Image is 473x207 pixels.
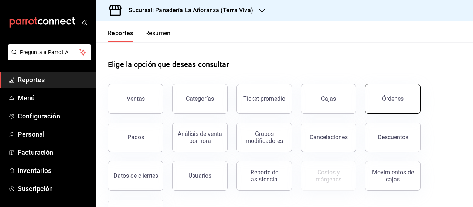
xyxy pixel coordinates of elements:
[370,169,416,183] div: Movimientos de cajas
[18,111,90,121] span: Configuración
[365,161,421,191] button: Movimientos de cajas
[108,84,163,114] button: Ventas
[20,49,79,56] span: Pregunta a Parrot AI
[18,129,90,139] span: Personal
[301,84,356,114] a: Cajas
[172,123,228,152] button: Análisis de venta por hora
[108,30,171,42] div: navigation tabs
[186,95,214,102] div: Categorías
[108,30,133,42] button: Reportes
[113,172,158,179] div: Datos de clientes
[236,123,292,152] button: Grupos modificadores
[18,184,90,194] span: Suscripción
[172,161,228,191] button: Usuarios
[108,161,163,191] button: Datos de clientes
[310,134,348,141] div: Cancelaciones
[5,54,91,61] a: Pregunta a Parrot AI
[81,19,87,25] button: open_drawer_menu
[321,94,336,103] div: Cajas
[301,161,356,191] button: Contrata inventarios para ver este reporte
[301,123,356,152] button: Cancelaciones
[241,130,287,144] div: Grupos modificadores
[18,93,90,103] span: Menú
[127,134,144,141] div: Pagos
[18,147,90,157] span: Facturación
[145,30,171,42] button: Resumen
[8,44,91,60] button: Pregunta a Parrot AI
[127,95,145,102] div: Ventas
[18,166,90,176] span: Inventarios
[123,6,253,15] h3: Sucursal: Panadería La Añoranza (Terra Viva)
[108,123,163,152] button: Pagos
[108,59,229,70] h1: Elige la opción que deseas consultar
[365,123,421,152] button: Descuentos
[382,95,404,102] div: Órdenes
[241,169,287,183] div: Reporte de asistencia
[243,95,285,102] div: Ticket promedio
[172,84,228,114] button: Categorías
[378,134,408,141] div: Descuentos
[306,169,351,183] div: Costos y márgenes
[365,84,421,114] button: Órdenes
[18,75,90,85] span: Reportes
[236,84,292,114] button: Ticket promedio
[188,172,211,179] div: Usuarios
[236,161,292,191] button: Reporte de asistencia
[177,130,223,144] div: Análisis de venta por hora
